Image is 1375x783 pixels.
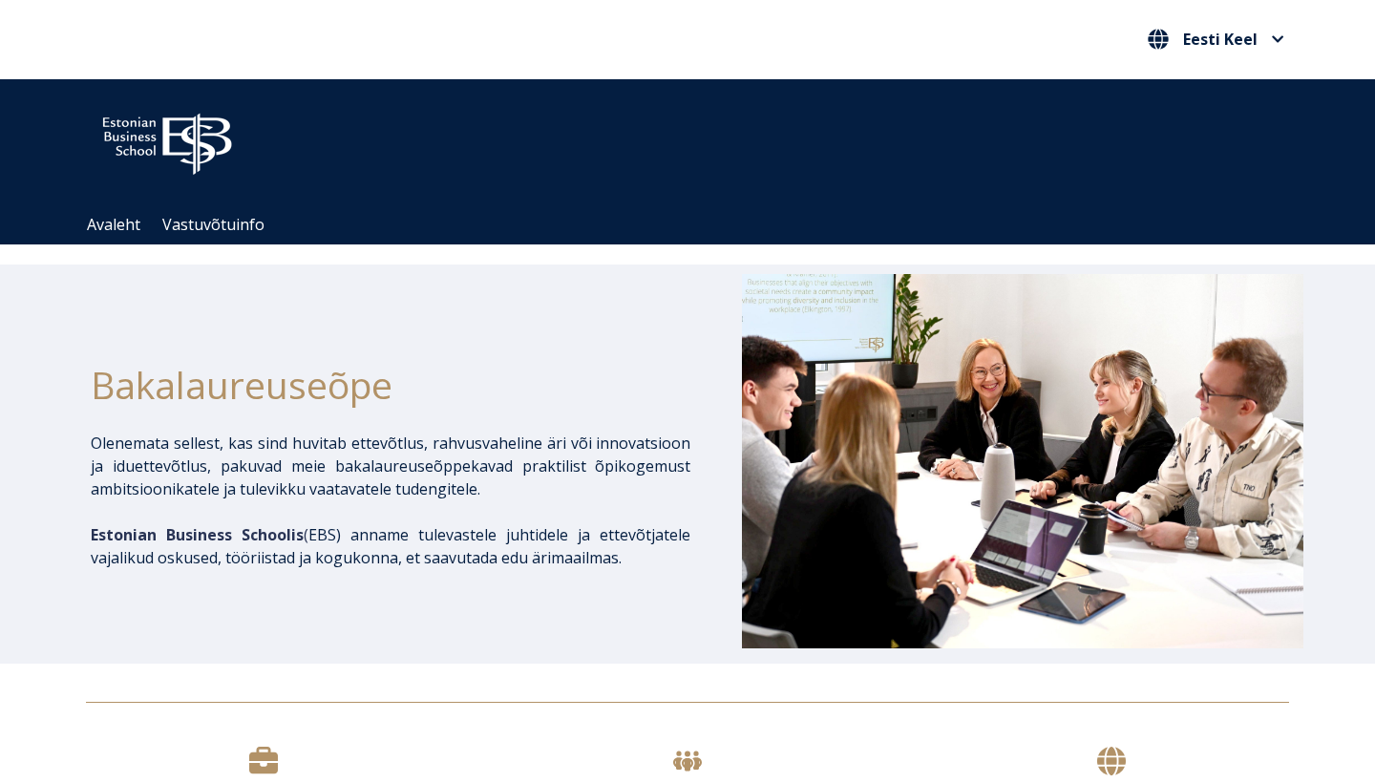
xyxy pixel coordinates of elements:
[87,214,140,235] a: Avaleht
[162,214,264,235] a: Vastuvõtuinfo
[1143,24,1289,55] nav: Vali oma keel
[1143,24,1289,54] button: Eesti Keel
[76,205,1318,244] div: Navigation Menu
[91,432,690,500] p: Olenemata sellest, kas sind huvitab ettevõtlus, rahvusvaheline äri või innovatsioon ja iduettevõt...
[91,523,690,569] p: EBS) anname tulevastele juhtidele ja ettevõtjatele vajalikud oskused, tööriistad ja kogukonna, et...
[91,524,308,545] span: (
[1183,32,1258,47] span: Eesti Keel
[742,274,1303,648] img: Bakalaureusetudengid
[86,98,248,180] img: ebs_logo2016_white
[91,524,304,545] span: Estonian Business Schoolis
[91,356,690,413] h1: Bakalaureuseõpe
